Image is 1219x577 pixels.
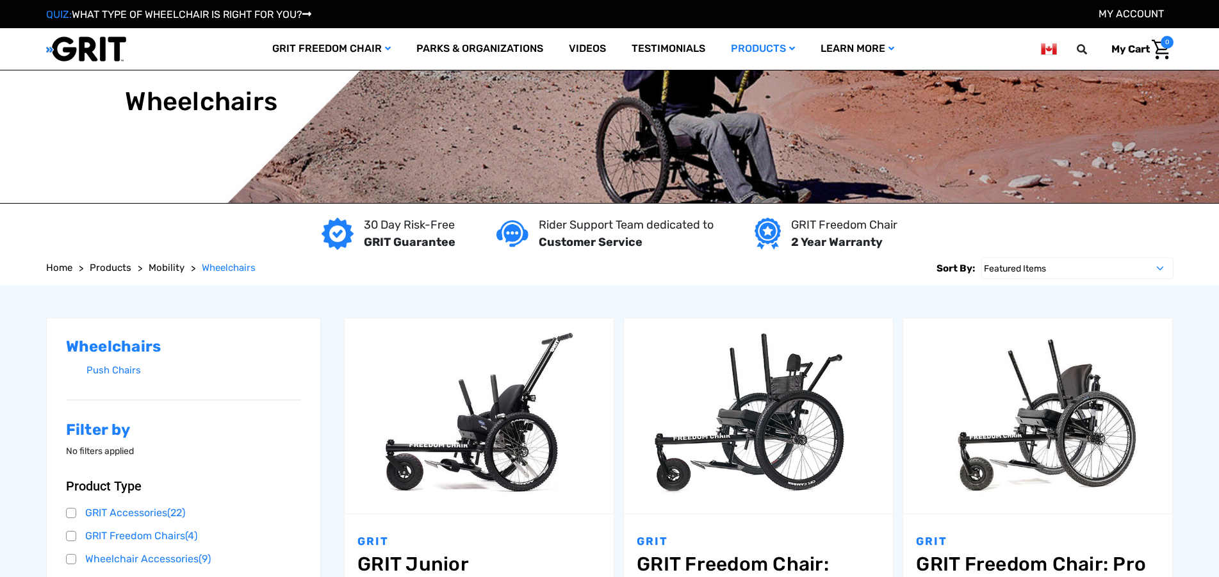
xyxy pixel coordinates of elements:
[539,235,642,249] strong: Customer Service
[1102,36,1174,63] a: Cart with 0 items
[259,28,404,70] a: GRIT Freedom Chair
[322,218,354,250] img: GRIT Guarantee
[364,235,455,249] strong: GRIT Guarantee
[1099,8,1164,20] a: Account
[202,262,256,273] span: Wheelchairs
[46,8,311,20] a: QUIZ:WHAT TYPE OF WHEELCHAIR IS RIGHT FOR YOU?
[755,218,781,250] img: Year warranty
[1111,43,1150,55] span: My Cart
[808,28,907,70] a: Learn More
[903,318,1172,514] a: GRIT Freedom Chair: Pro,$5,495.00
[66,337,302,356] h2: Wheelchairs
[149,261,184,275] a: Mobility
[496,220,528,247] img: Customer service
[202,261,256,275] a: Wheelchairs
[66,478,302,494] button: Product Type
[66,421,302,439] h2: Filter by
[66,503,302,523] a: GRIT Accessories(22)
[66,478,142,494] span: Product Type
[66,549,302,569] a: Wheelchair Accessories(9)
[345,326,614,505] img: GRIT Junior: GRIT Freedom Chair all terrain wheelchair engineered specifically for kids
[90,261,131,275] a: Products
[66,444,302,458] p: No filters applied
[619,28,718,70] a: Testimonials
[46,262,72,273] span: Home
[66,526,302,546] a: GRIT Freedom Chairs(4)
[624,318,893,514] a: GRIT Freedom Chair: Spartan,$3,995.00
[916,533,1159,550] p: GRIT
[345,318,614,514] a: GRIT Junior,$4,995.00
[46,8,72,20] span: QUIZ:
[556,28,619,70] a: Videos
[637,533,880,550] p: GRIT
[357,553,601,576] a: GRIT Junior,$4,995.00
[364,216,455,234] p: 30 Day Risk-Free
[718,28,808,70] a: Products
[1083,36,1102,63] input: Search
[937,257,975,279] label: Sort By:
[185,530,197,542] span: (4)
[357,533,601,550] p: GRIT
[624,326,893,505] img: GRIT Freedom Chair: Spartan
[199,553,211,565] span: (9)
[1152,40,1170,60] img: Cart
[539,216,714,234] p: Rider Support Team dedicated to
[791,216,897,234] p: GRIT Freedom Chair
[167,507,185,519] span: (22)
[149,262,184,273] span: Mobility
[791,235,883,249] strong: 2 Year Warranty
[404,28,556,70] a: Parks & Organizations
[86,361,302,380] a: Push Chairs
[46,36,126,62] img: GRIT All-Terrain Wheelchair and Mobility Equipment
[46,261,72,275] a: Home
[916,553,1159,576] a: GRIT Freedom Chair: Pro,$5,495.00
[1161,36,1174,49] span: 0
[903,326,1172,505] img: GRIT Freedom Chair Pro: the Pro model shown including contoured Invacare Matrx seatback, Spinergy...
[125,86,277,117] h1: Wheelchairs
[1041,41,1056,57] img: ca.png
[90,262,131,273] span: Products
